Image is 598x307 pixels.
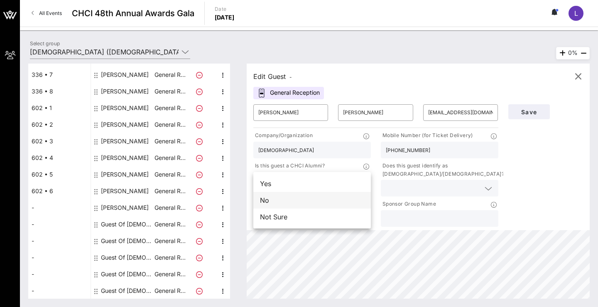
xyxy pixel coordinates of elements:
div: - [28,233,91,249]
label: Select group [30,40,60,47]
input: First Name* [258,106,323,119]
p: General R… [153,150,186,166]
div: Guest Of National Education Association [101,282,153,299]
div: General Reception [253,87,324,99]
input: Last Name* [343,106,408,119]
p: General R… [153,100,186,116]
div: - [28,282,91,299]
p: Is this guest a CHCI Alumni? [253,162,325,170]
p: [DATE] [215,13,235,22]
div: - [28,199,91,216]
div: Susana O'Daniel [101,150,149,166]
div: 602 • 1 [28,100,91,116]
div: No [253,192,371,209]
div: Guest Of National Education Association [101,216,153,233]
div: 336 • 8 [28,83,91,100]
div: 602 • 3 [28,133,91,150]
p: General R… [153,166,186,183]
p: General R… [153,249,186,266]
div: - [28,216,91,233]
div: Guest Of National Education Association [101,233,153,249]
div: Edit Guest [253,71,292,82]
span: CHCI 48th Annual Awards Gala [72,7,194,20]
p: General R… [153,83,186,100]
p: General R… [153,133,186,150]
div: Rocio Inclan [101,66,149,83]
p: General R… [153,266,186,282]
div: Nico Ballon [101,166,149,183]
div: - [28,266,91,282]
button: Save [508,104,550,119]
span: - [289,74,292,80]
p: General R… [153,282,186,299]
span: Save [515,108,543,115]
a: All Events [27,7,67,20]
div: Guest Of National Education Association [101,266,153,282]
div: Miguel Gonzalez [101,116,149,133]
div: Katrina Mendiola [101,100,149,116]
p: General R… [153,66,186,83]
div: 602 • 4 [28,150,91,166]
p: General R… [153,216,186,233]
p: Sponsor Group Name [381,200,436,209]
div: Kim Trinca [101,83,149,100]
p: Date [215,5,235,13]
div: - [28,249,91,266]
div: 602 • 6 [28,183,91,199]
div: Guest Of National Education Association [101,249,153,266]
p: Mobile Number (for Ticket Delivery) [381,131,473,140]
div: Not Sure [253,209,371,225]
div: 0% [556,47,590,59]
div: Yes [253,175,371,192]
p: General R… [153,199,186,216]
div: Amie Baca-Oehlert [101,199,149,216]
input: Email* [428,106,493,119]
div: 602 • 5 [28,166,91,183]
div: Hilario Benzon [101,183,149,199]
p: Company/Organization [253,131,313,140]
p: General R… [153,183,186,199]
p: Does this guest identify as [DEMOGRAPHIC_DATA]/[DEMOGRAPHIC_DATA]? [381,162,504,178]
p: General R… [153,233,186,249]
div: Kristofer Garcia [101,133,149,150]
div: 336 • 7 [28,66,91,83]
p: General R… [153,116,186,133]
span: L [574,9,578,17]
div: 602 • 2 [28,116,91,133]
span: All Events [39,10,62,16]
div: L [569,6,583,21]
